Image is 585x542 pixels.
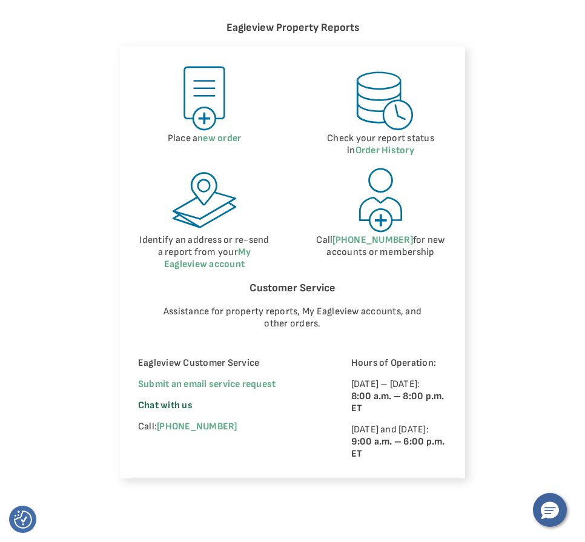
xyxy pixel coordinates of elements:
img: Revisit consent button [14,511,32,529]
span: Chat with us [138,400,193,411]
p: Hours of Operation: [351,357,447,369]
p: Assistance for property reports, My Eagleview accounts, and other orders. [156,306,429,330]
a: Submit an email service request [138,378,276,390]
p: [DATE] – [DATE]: [351,378,447,415]
a: My Eagleview account [164,246,251,270]
button: Consent Preferences [14,511,32,529]
p: Eagleview Customer Service [138,357,318,369]
h6: Customer Service [138,280,447,297]
a: Order History [355,145,414,156]
p: Check your report status in [314,133,447,157]
h6: Eagleview Property Reports [120,19,465,37]
button: Hello, have a question? Let’s chat. [533,493,567,527]
p: Place a [138,133,271,145]
a: [PHONE_NUMBER] [157,421,237,432]
strong: 8:00 a.m. – 8:00 p.m. ET [351,391,445,414]
a: new order [197,133,241,144]
p: Identify an address or re-send a report from your [138,234,271,271]
p: Call: [138,421,318,433]
p: Call for new accounts or membership [314,234,447,259]
a: [PHONE_NUMBER] [332,234,412,246]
